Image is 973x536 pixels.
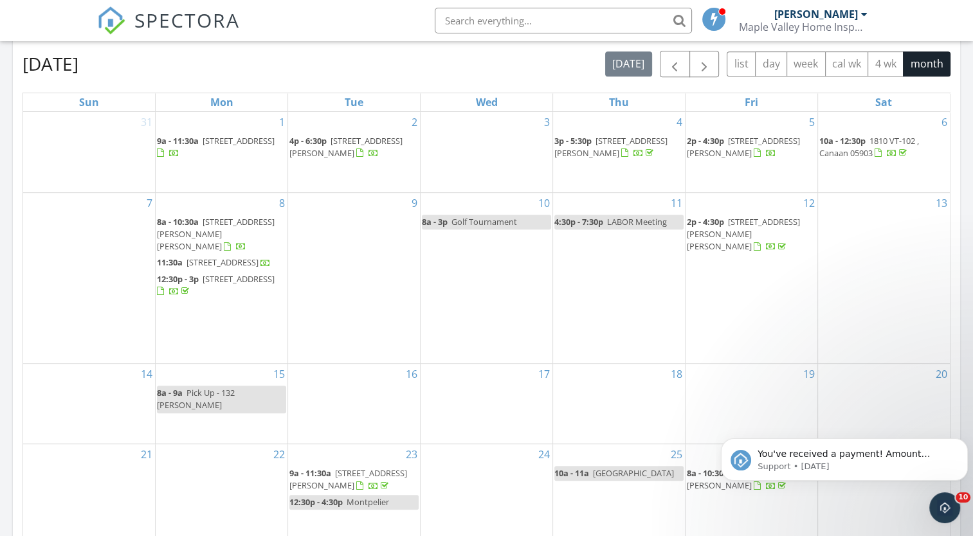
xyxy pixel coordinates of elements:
[727,51,756,76] button: list
[138,444,155,465] a: Go to September 21, 2025
[687,134,816,161] a: 2p - 4:30p [STREET_ADDRESS][PERSON_NAME]
[97,17,240,44] a: SPECTORA
[403,444,420,465] a: Go to September 23, 2025
[817,112,950,193] td: Go to September 6, 2025
[157,135,275,159] a: 9a - 11:30a [STREET_ADDRESS]
[606,93,632,111] a: Thursday
[289,135,403,159] a: 4p - 6:30p [STREET_ADDRESS][PERSON_NAME]
[801,364,817,384] a: Go to September 19, 2025
[552,112,685,193] td: Go to September 4, 2025
[435,8,692,33] input: Search everything...
[157,216,275,252] a: 8a - 10:30a [STREET_ADDRESS][PERSON_NAME][PERSON_NAME]
[203,273,275,285] span: [STREET_ADDRESS]
[687,135,724,147] span: 2p - 4:30p
[288,364,421,444] td: Go to September 16, 2025
[421,364,553,444] td: Go to September 17, 2025
[541,112,552,132] a: Go to September 3, 2025
[903,51,950,76] button: month
[157,273,275,297] a: 12:30p - 3p [STREET_ADDRESS]
[774,8,858,21] div: [PERSON_NAME]
[660,51,690,77] button: Previous month
[742,93,761,111] a: Friday
[203,135,275,147] span: [STREET_ADDRESS]
[23,192,156,363] td: Go to September 7, 2025
[536,364,552,384] a: Go to September 17, 2025
[403,364,420,384] a: Go to September 16, 2025
[288,112,421,193] td: Go to September 2, 2025
[868,51,904,76] button: 4 wk
[289,135,403,159] span: [STREET_ADDRESS][PERSON_NAME]
[289,467,407,491] a: 9a - 11:30a [STREET_ADDRESS][PERSON_NAME]
[208,93,236,111] a: Monday
[806,112,817,132] a: Go to September 5, 2025
[156,112,288,193] td: Go to September 1, 2025
[157,135,199,147] span: 9a - 11:30a
[716,411,973,501] iframe: Intercom notifications message
[685,112,817,193] td: Go to September 5, 2025
[289,466,419,494] a: 9a - 11:30a [STREET_ADDRESS][PERSON_NAME]
[685,364,817,444] td: Go to September 19, 2025
[157,387,183,398] span: 8a - 9a
[277,112,287,132] a: Go to September 1, 2025
[674,112,685,132] a: Go to September 4, 2025
[157,272,286,299] a: 12:30p - 3p [STREET_ADDRESS]
[186,256,259,268] span: [STREET_ADDRESS]
[801,193,817,213] a: Go to September 12, 2025
[554,135,668,159] span: [STREET_ADDRESS][PERSON_NAME]
[554,216,603,228] span: 4:30p - 7:30p
[552,192,685,363] td: Go to September 11, 2025
[554,134,684,161] a: 3p - 5:30p [STREET_ADDRESS][PERSON_NAME]
[668,193,685,213] a: Go to September 11, 2025
[605,51,652,76] button: [DATE]
[787,51,826,76] button: week
[689,51,720,77] button: Next month
[819,134,949,161] a: 10a - 12:30p 1810 VT-102 , Canaan 05903
[536,193,552,213] a: Go to September 10, 2025
[552,364,685,444] td: Go to September 18, 2025
[687,215,816,255] a: 2p - 4:30p [STREET_ADDRESS][PERSON_NAME][PERSON_NAME]
[144,193,155,213] a: Go to September 7, 2025
[668,444,685,465] a: Go to September 25, 2025
[409,112,420,132] a: Go to September 2, 2025
[157,216,199,228] span: 8a - 10:30a
[819,135,919,159] span: 1810 VT-102 , Canaan 05903
[687,135,800,159] span: [STREET_ADDRESS][PERSON_NAME]
[271,364,287,384] a: Go to September 15, 2025
[554,135,668,159] a: 3p - 5:30p [STREET_ADDRESS][PERSON_NAME]
[687,467,805,491] span: [STREET_ADDRESS][PERSON_NAME]
[825,51,869,76] button: cal wk
[933,193,950,213] a: Go to September 13, 2025
[157,134,286,161] a: 9a - 11:30a [STREET_ADDRESS]
[23,112,156,193] td: Go to August 31, 2025
[342,93,366,111] a: Tuesday
[593,467,674,479] span: [GEOGRAPHIC_DATA]
[422,216,448,228] span: 8a - 3p
[409,193,420,213] a: Go to September 9, 2025
[819,135,919,159] a: 10a - 12:30p 1810 VT-102 , Canaan 05903
[739,21,868,33] div: Maple Valley Home Inspections LLC
[156,364,288,444] td: Go to September 15, 2025
[929,492,960,523] iframe: Intercom live chat
[138,112,155,132] a: Go to August 31, 2025
[157,216,275,252] span: [STREET_ADDRESS][PERSON_NAME][PERSON_NAME]
[421,112,553,193] td: Go to September 3, 2025
[473,93,500,111] a: Wednesday
[687,135,800,159] a: 2p - 4:30p [STREET_ADDRESS][PERSON_NAME]
[536,444,552,465] a: Go to September 24, 2025
[271,444,287,465] a: Go to September 22, 2025
[819,135,866,147] span: 10a - 12:30p
[687,216,800,252] span: [STREET_ADDRESS][PERSON_NAME][PERSON_NAME]
[289,467,407,491] span: [STREET_ADDRESS][PERSON_NAME]
[554,467,589,479] span: 10a - 11a
[554,135,592,147] span: 3p - 5:30p
[77,93,102,111] a: Sunday
[157,215,286,255] a: 8a - 10:30a [STREET_ADDRESS][PERSON_NAME][PERSON_NAME]
[956,492,970,503] span: 10
[668,364,685,384] a: Go to September 18, 2025
[157,255,286,271] a: 11:30a [STREET_ADDRESS]
[685,192,817,363] td: Go to September 12, 2025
